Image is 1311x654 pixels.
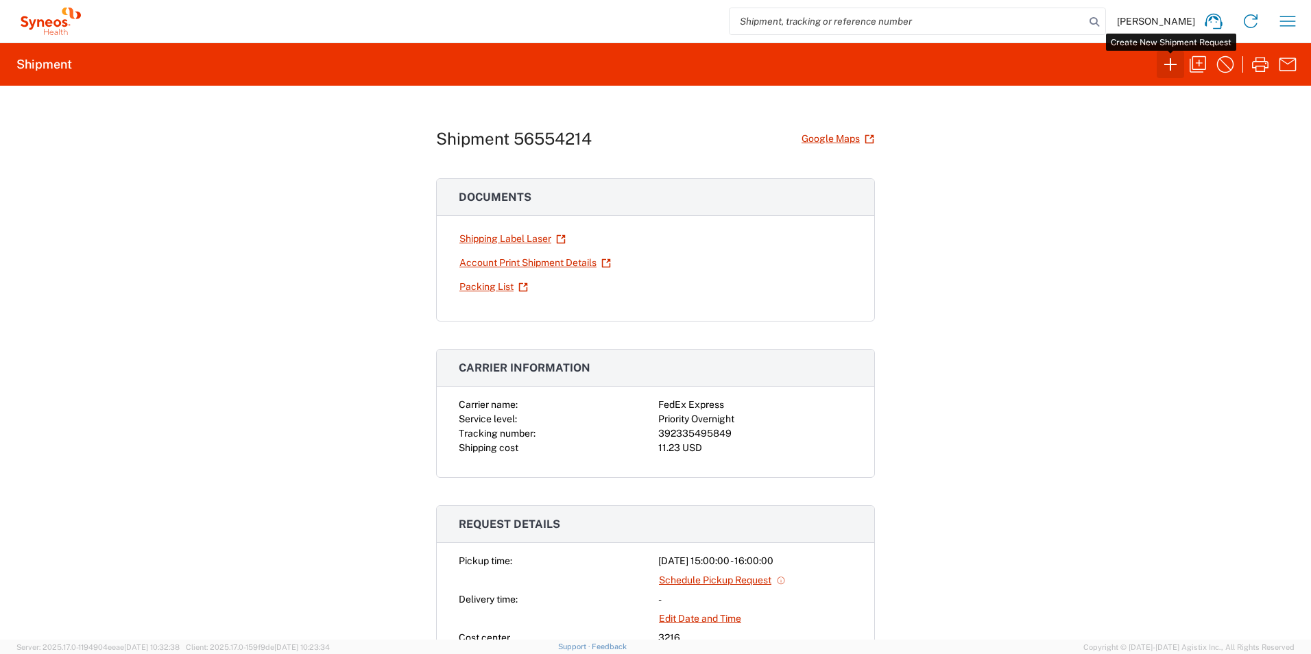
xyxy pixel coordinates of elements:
span: Tracking number: [459,428,536,439]
a: Support [558,642,592,651]
a: Edit Date and Time [658,607,742,631]
div: - [658,592,852,607]
span: Service level: [459,413,517,424]
span: Pickup time: [459,555,512,566]
a: Schedule Pickup Request [658,568,786,592]
a: Account Print Shipment Details [459,251,612,275]
span: Request details [459,518,560,531]
span: Carrier name: [459,399,518,410]
a: Feedback [592,642,627,651]
input: Shipment, tracking or reference number [730,8,1085,34]
div: Priority Overnight [658,412,852,426]
a: Packing List [459,275,529,299]
span: Documents [459,191,531,204]
span: Carrier information [459,361,590,374]
span: Cost center [459,632,510,643]
span: Client: 2025.17.0-159f9de [186,643,330,651]
span: [DATE] 10:32:38 [124,643,180,651]
div: [DATE] 15:00:00 - 16:00:00 [658,554,852,568]
span: [DATE] 10:23:34 [274,643,330,651]
div: 11.23 USD [658,441,852,455]
a: Shipping Label Laser [459,227,566,251]
h1: Shipment 56554214 [436,129,592,149]
div: 392335495849 [658,426,852,441]
a: Google Maps [801,127,875,151]
div: 3216 [658,631,852,645]
h2: Shipment [16,56,72,73]
div: FedEx Express [658,398,852,412]
span: [PERSON_NAME] [1117,15,1195,27]
span: Server: 2025.17.0-1194904eeae [16,643,180,651]
span: Shipping cost [459,442,518,453]
span: Delivery time: [459,594,518,605]
span: Copyright © [DATE]-[DATE] Agistix Inc., All Rights Reserved [1083,641,1295,653]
